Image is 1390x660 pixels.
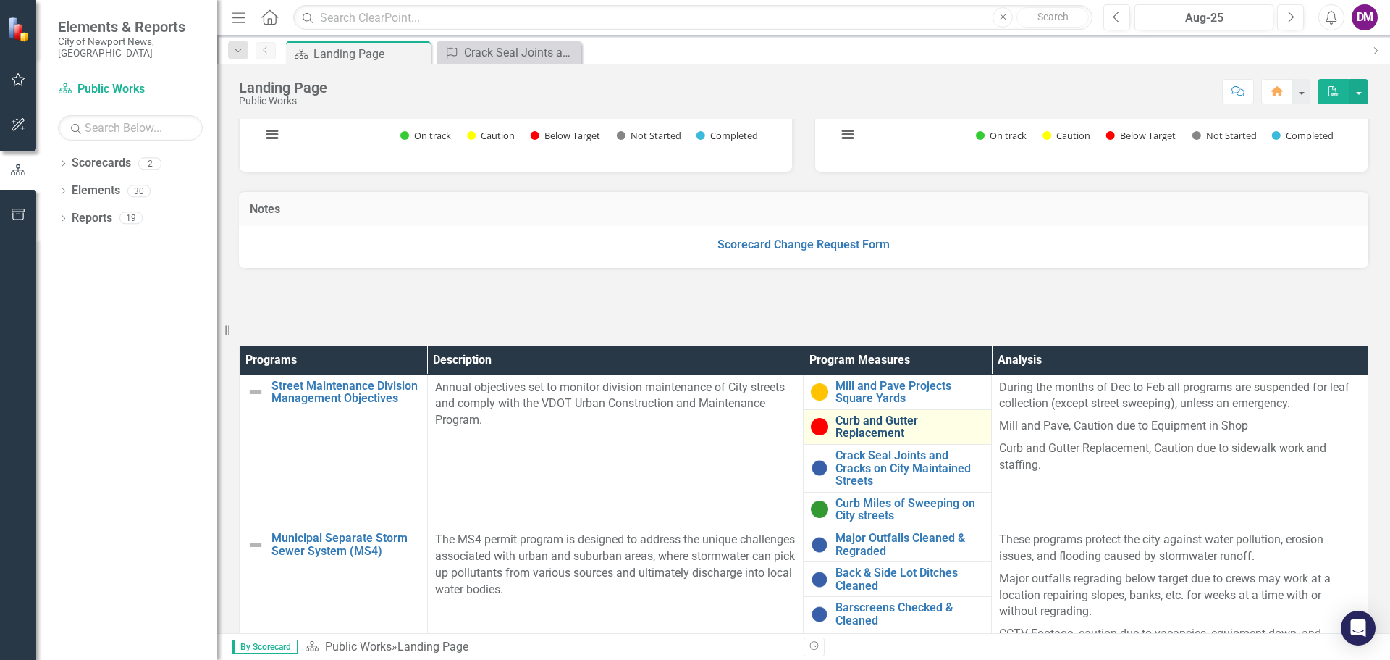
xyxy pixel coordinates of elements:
text: Not Started [1206,129,1257,142]
span: The MS4 permit program is designed to address the unique challenges associated with urban and sub... [435,532,795,596]
button: Show On track [400,129,451,142]
a: Curb Miles of Sweeping on City streets [835,497,984,522]
td: Double-Click to Edit Right Click for Context Menu [804,527,992,561]
a: Scorecard Change Request Form [717,238,890,251]
img: On Target [811,501,828,518]
img: No Information [811,536,828,554]
img: Caution [811,383,828,401]
input: Search ClearPoint... [293,5,1092,30]
small: City of Newport News, [GEOGRAPHIC_DATA] [58,35,203,59]
button: Show Caution [467,129,515,142]
span: Annual objectives set to monitor division maintenance of City streets and comply with the VDOT Ur... [435,380,785,427]
button: View chart menu, Chart [838,125,858,145]
span: By Scorecard [232,640,298,654]
a: Municipal Separate Storm Sewer System (MS4) [271,532,420,557]
button: View chart menu, Chart [262,125,282,145]
button: Search [1016,7,1089,28]
button: Show Completed [1272,129,1334,142]
div: Aug-25 [1140,9,1268,27]
button: Show Below Target [1106,129,1176,142]
p: Mill and Pave, Caution due to Equipment in Shop [999,415,1360,438]
img: ClearPoint Strategy [7,17,33,42]
a: Public Works [325,640,392,653]
text: Not Started [631,129,681,142]
td: Double-Click to Edit Right Click for Context Menu [804,409,992,444]
button: Aug-25 [1134,4,1273,30]
a: Barscreens Checked & Cleaned [835,601,984,627]
div: » [305,639,793,656]
p: These programs protect the city against water pollution, erosion issues, and flooding caused by s... [999,532,1360,568]
a: Curb and Gutter Replacement [835,414,984,440]
a: Crack Seal Joints and Cracks on City Maintained Streets [440,43,578,62]
td: Double-Click to Edit Right Click for Context Menu [804,492,992,527]
button: Show Not Started [617,129,681,142]
div: Landing Page [397,640,468,653]
a: Crack Seal Joints and Cracks on City Maintained Streets [835,449,984,488]
button: DM [1352,4,1378,30]
button: Show Not Started [1192,129,1256,142]
span: Elements & Reports [58,18,203,35]
div: 30 [127,185,151,197]
td: Double-Click to Edit Right Click for Context Menu [804,375,992,409]
button: Show Caution [1042,129,1090,142]
a: Scorecards [72,155,131,172]
div: Crack Seal Joints and Cracks on City Maintained Streets [464,43,578,62]
img: No Information [811,606,828,623]
button: Show On track [976,129,1027,142]
a: Street Maintenance Division Management Objectives [271,380,420,405]
span: Search [1037,11,1069,22]
td: Double-Click to Edit Right Click for Context Menu [804,562,992,597]
div: Landing Page [313,45,427,63]
div: Public Works [239,96,327,106]
h3: Notes [250,203,1357,216]
td: Double-Click to Edit [992,375,1368,527]
img: No Information [811,459,828,477]
div: Landing Page [239,80,327,96]
a: Back & Side Lot Ditches Cleaned [835,567,984,592]
img: No Information [811,571,828,588]
img: Below Target [811,418,828,435]
div: 2 [138,157,161,170]
p: During the months of Dec to Feb all programs are suspended for leaf collection (except street swe... [999,380,1360,416]
a: Reports [72,210,112,227]
a: Public Works [58,81,203,98]
div: 19 [119,212,143,225]
a: Major Outfalls Cleaned & Regraded [835,532,984,557]
td: Double-Click to Edit Right Click for Context Menu [804,445,992,493]
a: Elements [72,183,120,199]
input: Search Below... [58,115,203,141]
td: Double-Click to Edit Right Click for Context Menu [240,375,428,527]
p: Curb and Gutter Replacement, Caution due to sidewalk work and staffing. [999,438,1360,474]
p: Major outfalls regrading below target due to crews may work at a location repairing slopes, banks... [999,568,1360,624]
button: Show Completed [696,129,758,142]
img: Not Defined [247,536,264,554]
td: Double-Click to Edit Right Click for Context Menu [804,597,992,632]
img: Not Defined [247,383,264,401]
div: Open Intercom Messenger [1341,611,1376,646]
a: Mill and Pave Projects Square Yards [835,380,984,405]
button: Show Below Target [531,129,601,142]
